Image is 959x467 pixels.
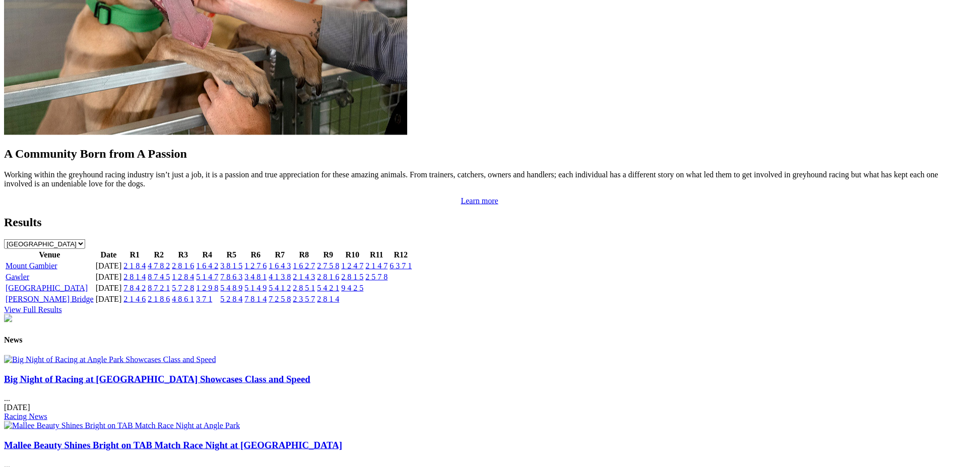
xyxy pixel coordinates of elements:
[95,250,122,260] th: Date
[6,284,88,292] a: [GEOGRAPHIC_DATA]
[341,284,363,292] a: 9 4 2 5
[244,250,267,260] th: R6
[147,250,170,260] th: R2
[244,273,267,281] a: 3 4 8 1
[390,261,412,270] a: 6 3 7 1
[95,261,122,271] td: [DATE]
[95,294,122,304] td: [DATE]
[5,250,94,260] th: Venue
[269,284,291,292] a: 5 4 1 2
[317,261,339,270] a: 2 7 5 8
[220,273,242,281] a: 7 8 6 3
[293,295,315,303] a: 2 3 5 7
[196,273,218,281] a: 5 1 4 7
[293,261,315,270] a: 1 6 2 7
[196,261,218,270] a: 1 6 4 2
[148,261,170,270] a: 4 7 8 2
[317,284,339,292] a: 5 4 2 1
[123,273,146,281] a: 2 8 1 4
[148,273,170,281] a: 8 7 4 5
[172,261,194,270] a: 2 8 1 6
[365,261,388,270] a: 2 1 4 7
[148,284,170,292] a: 8 7 2 1
[6,273,29,281] a: Gawler
[341,261,363,270] a: 1 2 4 7
[196,250,219,260] th: R4
[123,250,146,260] th: R1
[461,196,498,205] a: Learn more
[6,261,57,270] a: Mount Gambier
[293,284,315,292] a: 2 8 5 1
[341,273,363,281] a: 2 8 1 5
[4,440,342,450] a: Mallee Beauty Shines Bright on TAB Match Race Night at [GEOGRAPHIC_DATA]
[365,250,388,260] th: R11
[293,273,315,281] a: 2 1 4 3
[4,421,240,430] img: Mallee Beauty Shines Bright on TAB Match Race Night at Angle Park
[220,284,242,292] a: 5 4 8 9
[123,284,146,292] a: 7 8 4 2
[220,295,242,303] a: 5 2 8 4
[196,284,218,292] a: 1 2 9 8
[123,295,146,303] a: 2 1 4 6
[244,295,267,303] a: 7 8 1 4
[220,250,243,260] th: R5
[244,284,267,292] a: 5 1 4 9
[171,250,195,260] th: R3
[123,261,146,270] a: 2 1 8 4
[269,273,291,281] a: 4 1 3 8
[4,336,955,345] h4: News
[316,250,340,260] th: R9
[4,374,955,422] div: ...
[172,273,194,281] a: 1 2 8 4
[292,250,315,260] th: R8
[4,305,62,314] a: View Full Results
[4,355,216,364] img: Big Night of Racing at Angle Park Showcases Class and Speed
[317,295,339,303] a: 2 8 1 4
[95,272,122,282] td: [DATE]
[148,295,170,303] a: 2 1 8 6
[4,412,47,421] a: Racing News
[172,284,194,292] a: 5 7 2 8
[4,403,30,412] span: [DATE]
[389,250,412,260] th: R12
[196,295,212,303] a: 3 7 1
[4,170,955,188] p: Working within the greyhound racing industry isn’t just a job, it is a passion and true appreciat...
[365,273,388,281] a: 2 5 7 8
[244,261,267,270] a: 1 2 7 6
[4,374,310,384] a: Big Night of Racing at [GEOGRAPHIC_DATA] Showcases Class and Speed
[6,295,94,303] a: [PERSON_NAME] Bridge
[4,216,955,229] h2: Results
[269,261,291,270] a: 1 6 4 3
[95,283,122,293] td: [DATE]
[4,314,12,322] img: chasers_homepage.jpg
[268,250,291,260] th: R7
[269,295,291,303] a: 7 2 5 8
[341,250,364,260] th: R10
[220,261,242,270] a: 3 8 1 5
[317,273,339,281] a: 2 8 1 6
[4,147,955,161] h2: A Community Born from A Passion
[172,295,194,303] a: 4 8 6 1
